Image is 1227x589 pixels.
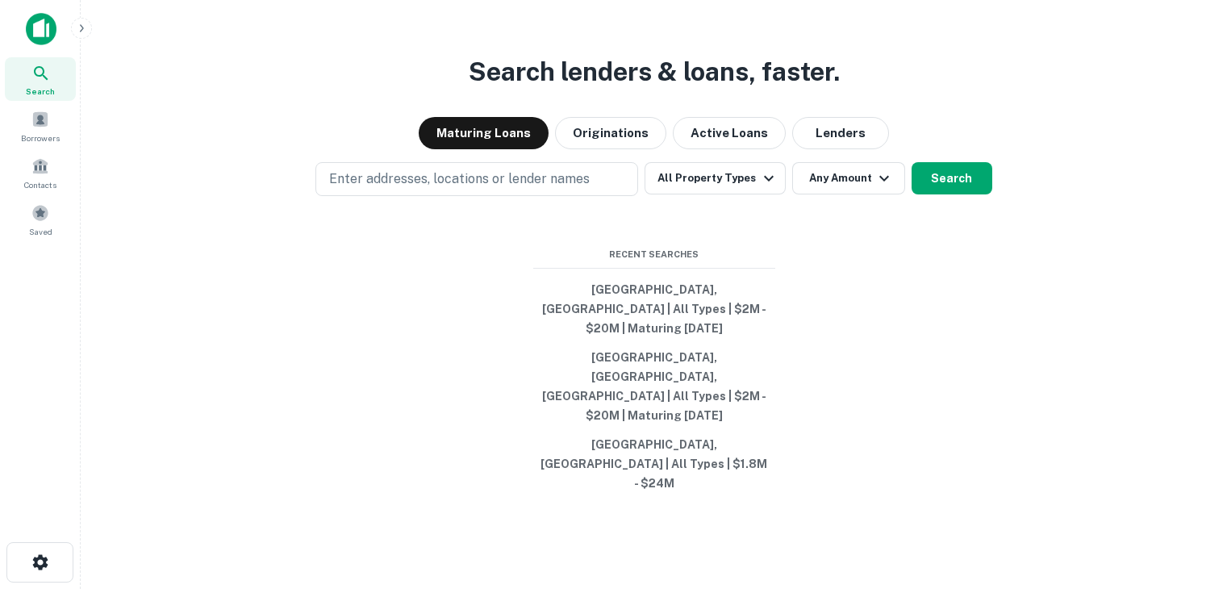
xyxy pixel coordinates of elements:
[792,117,889,149] button: Lenders
[26,13,56,45] img: capitalize-icon.png
[5,151,76,194] a: Contacts
[555,117,666,149] button: Originations
[1146,460,1227,537] iframe: Chat Widget
[5,57,76,101] a: Search
[792,162,905,194] button: Any Amount
[533,275,775,343] button: [GEOGRAPHIC_DATA], [GEOGRAPHIC_DATA] | All Types | $2M - $20M | Maturing [DATE]
[469,52,840,91] h3: Search lenders & loans, faster.
[5,104,76,148] a: Borrowers
[912,162,992,194] button: Search
[533,430,775,498] button: [GEOGRAPHIC_DATA], [GEOGRAPHIC_DATA] | All Types | $1.8M - $24M
[645,162,785,194] button: All Property Types
[315,162,638,196] button: Enter addresses, locations or lender names
[533,343,775,430] button: [GEOGRAPHIC_DATA], [GEOGRAPHIC_DATA], [GEOGRAPHIC_DATA] | All Types | $2M - $20M | Maturing [DATE]
[26,85,55,98] span: Search
[673,117,786,149] button: Active Loans
[21,132,60,144] span: Borrowers
[329,169,590,189] p: Enter addresses, locations or lender names
[533,248,775,261] span: Recent Searches
[29,225,52,238] span: Saved
[419,117,549,149] button: Maturing Loans
[24,178,56,191] span: Contacts
[5,198,76,241] a: Saved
